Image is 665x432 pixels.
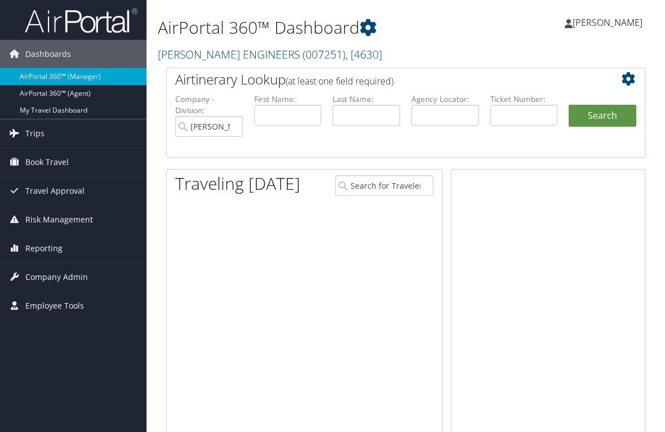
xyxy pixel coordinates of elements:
span: [PERSON_NAME] [573,16,642,29]
span: ( 007251 ) [303,47,345,62]
input: Search for Traveler [335,175,433,196]
h1: Traveling [DATE] [175,172,300,195]
label: Company - Division: [175,93,243,117]
img: airportal-logo.png [25,7,138,34]
h1: AirPortal 360™ Dashboard [158,16,489,39]
span: , [ 4630 ] [345,47,382,62]
button: Search [569,105,636,127]
h2: Airtinerary Lookup [175,70,596,89]
span: Travel Approval [25,177,85,205]
span: Trips [25,119,45,148]
label: Last Name: [333,93,400,105]
span: Dashboards [25,40,71,68]
label: Ticket Number: [490,93,558,105]
a: [PERSON_NAME] ENGINEERS [158,47,382,62]
span: Reporting [25,234,63,262]
span: Book Travel [25,148,69,176]
span: Risk Management [25,206,93,234]
span: Company Admin [25,263,88,291]
span: Employee Tools [25,292,84,320]
label: Agency Locator: [411,93,479,105]
span: (at least one field required) [286,75,393,87]
a: [PERSON_NAME] [565,6,654,39]
label: First Name: [254,93,322,105]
